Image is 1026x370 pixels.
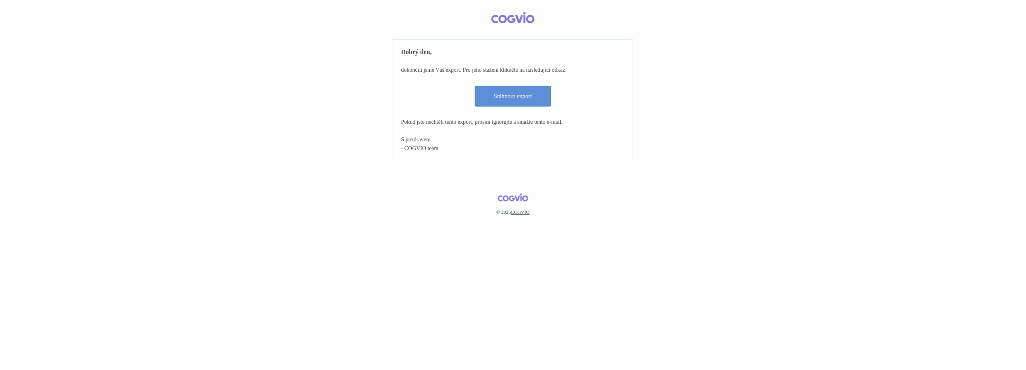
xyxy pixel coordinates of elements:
[511,209,530,215] a: COGVIO
[491,12,535,23] img: COGVIO
[401,48,432,55] b: Dobrý den,
[401,48,625,153] td: dokončili jsme Váš export. Pro jeho stažení klikněte na následující odkaz: Pokud jste nechtěli te...
[498,193,528,201] img: COGVIO
[393,193,633,216] td: © 2025
[475,86,551,107] a: Stáhnout export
